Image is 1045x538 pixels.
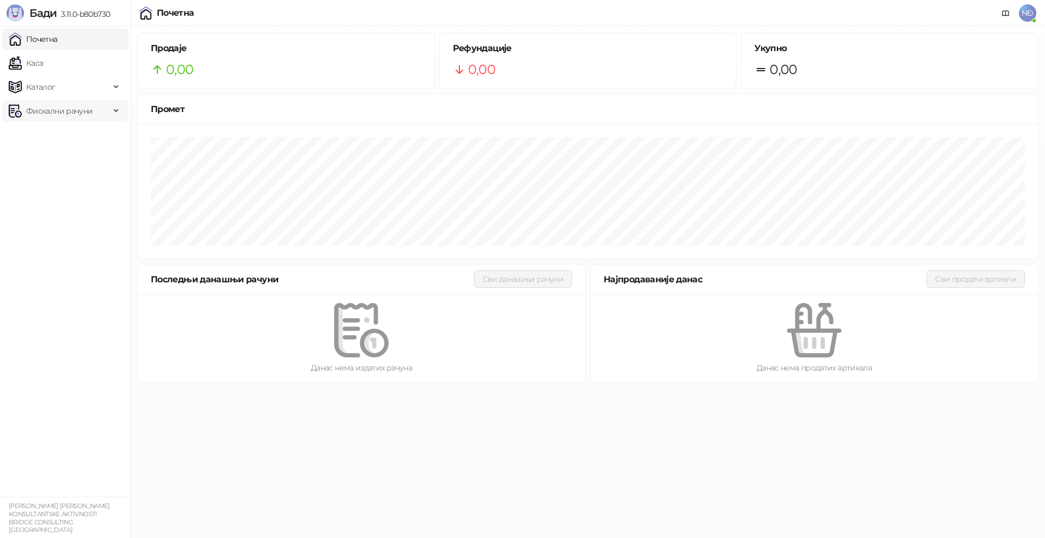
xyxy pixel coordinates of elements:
[157,9,194,17] div: Почетна
[9,28,58,50] a: Почетна
[26,76,56,98] span: Каталог
[997,4,1015,22] a: Документација
[151,102,1025,116] div: Промет
[604,273,926,286] div: Најпродаваније данас
[770,59,797,80] span: 0,00
[151,273,474,286] div: Последњи данашњи рачуни
[453,42,723,55] h5: Рефундације
[166,59,193,80] span: 0,00
[7,4,24,22] img: Logo
[9,52,43,74] a: Каса
[754,42,1025,55] h5: Укупно
[926,270,1025,288] button: Сви продати артикли
[474,270,572,288] button: Сви данашњи рачуни
[468,59,495,80] span: 0,00
[26,100,93,122] span: Фискални рачуни
[608,362,1021,374] div: Данас нема продатих артикала
[1019,4,1036,22] span: NĐ
[29,7,57,20] span: Бади
[151,42,421,55] h5: Продаје
[57,9,110,19] span: 3.11.0-b80b730
[9,502,110,534] small: [PERSON_NAME] [PERSON_NAME] KONSULTANTSKE AKTIVNOSTI BRIDGE CONSULTING [GEOGRAPHIC_DATA]
[155,362,568,374] div: Данас нема издатих рачуна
